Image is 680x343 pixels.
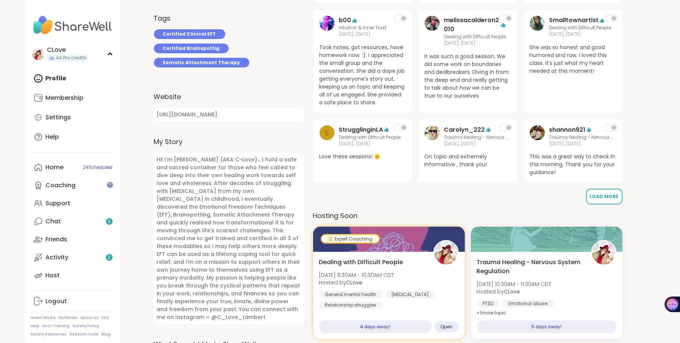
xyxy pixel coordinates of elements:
[339,16,351,25] a: b00
[444,141,511,147] span: [DATE], [DATE]
[154,13,171,23] h3: Tags
[339,31,387,38] span: [DATE], [DATE]
[319,279,394,286] span: Hosted by
[339,141,401,147] span: [DATE], [DATE]
[46,253,69,262] div: Activity
[108,254,110,261] span: 2
[444,34,506,40] span: Dealing with Difficult People
[163,45,220,52] span: Certified Brainspottig
[46,235,68,244] div: Friends
[477,280,552,288] span: [DATE] 10:30AM - 11:30AM CDT
[46,94,84,102] div: Membership
[31,315,56,320] a: How It Works
[163,31,216,38] span: Certified Clinical EFT
[46,199,71,208] div: Support
[444,134,511,141] span: Trauma Healing - Nervous System Regulation
[590,193,619,200] span: Load More
[530,44,616,75] span: She was so honest and good humored and raw. I loved this class. It's just what my heart needed at...
[31,128,115,146] a: Help
[319,291,383,298] div: General mental health
[441,324,453,330] span: Open
[102,315,110,320] a: FAQ
[425,153,511,168] span: On topic and extremely informative , thank you!
[46,297,67,305] div: Logout
[163,59,240,66] span: Somatic Attachment Therapy
[56,55,87,61] span: 44 Pro credits
[320,16,335,38] a: b00
[154,153,304,324] span: Hi! I'm [PERSON_NAME] (AKA C-Love)... I hold a safe and sacred container for those who feel calle...
[31,194,115,212] a: Support
[46,163,64,171] div: Home
[425,16,440,31] img: melissacalderon2010
[31,12,115,38] img: ShareWell Nav Logo
[530,153,616,176] span: This was a great way to check in this morning. Thank you for your guidance!
[108,218,110,225] span: 3
[425,125,440,140] img: Carolyn_222
[46,133,59,141] div: Help
[107,182,113,188] iframe: Spotlight
[322,235,379,243] div: Expert Coaching
[434,241,458,265] img: CLove
[530,16,545,31] img: Smalltownartist
[319,271,394,279] span: [DATE] 9:30AM - 10:30AM CDT
[46,113,71,122] div: Settings
[319,301,383,309] div: Relationship struggles
[347,279,363,286] b: CLove
[31,230,115,248] a: Friends
[549,141,616,147] span: [DATE], [DATE]
[31,89,115,107] a: Membership
[320,125,335,147] a: S
[549,31,611,38] span: [DATE], [DATE]
[320,153,406,161] span: Love these sessions! 🌞
[81,315,99,320] a: About Us
[325,127,329,138] span: S
[31,212,115,230] a: Chat3
[31,323,40,329] a: Help
[313,211,623,221] h3: Hosting Soon
[59,315,78,320] a: Referrals
[444,125,485,134] a: Carolyn_222
[102,332,111,337] a: Blog
[320,16,335,31] img: b00
[73,323,100,329] a: Safety Policy
[31,108,115,126] a: Settings
[477,258,583,276] span: Trauma Healing - Nervous System Regulation
[586,189,623,205] button: Load More
[31,292,115,310] a: Logout
[503,300,554,307] div: Emotional abuse
[549,16,599,25] a: Smalltownartist
[339,25,387,31] span: Intuition & Inner Trust
[339,125,383,134] a: StrugglinginLA
[154,108,304,122] a: [URL][DOMAIN_NAME]
[31,158,115,176] a: Home24Scheduled
[339,134,401,141] span: Dealing with Difficult People
[530,125,545,147] a: shannon921
[444,40,506,47] span: [DATE], [DATE]
[477,288,552,295] span: Hosted by
[154,137,304,147] label: My Story
[31,266,115,284] a: Host
[592,241,615,265] img: CLove
[504,288,520,295] b: CLove
[530,16,545,38] a: Smalltownartist
[46,217,61,226] div: Chat
[477,320,617,333] div: 5 days away!
[31,332,67,337] a: Safety Resources
[154,92,304,102] label: Website
[425,16,440,47] a: melissacalderon2010
[46,271,60,280] div: Host
[530,125,545,140] img: shannon921
[43,323,70,329] a: Host Training
[444,16,500,34] a: melissacalderon2010
[549,134,616,141] span: Trauma Healing - Nervous System Regulation
[320,44,406,107] span: Took notes, got resources, have homework now. :). I appreciated the small group and the conversat...
[83,164,113,170] span: 24 Scheduled
[32,48,44,60] img: CLove
[319,258,403,267] span: Dealing with Difficult People
[319,320,432,333] div: 4 days away!
[549,125,586,134] a: shannon921
[31,176,115,194] a: Coaching
[386,291,435,298] div: [MEDICAL_DATA]
[549,25,611,31] span: Dealing with Difficult People
[46,181,76,190] div: Coaching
